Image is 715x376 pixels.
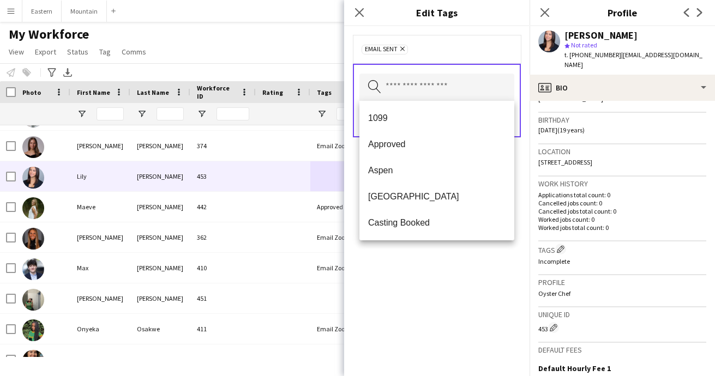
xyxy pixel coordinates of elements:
a: Status [63,45,93,59]
p: Worked jobs count: 0 [538,215,706,223]
button: Open Filter Menu [137,109,147,119]
img: Natalie Alvarado [22,289,44,311]
span: 1099 [368,113,506,123]
div: 362 [190,222,256,252]
p: Applications total count: 0 [538,191,706,199]
span: Casting Booked [368,217,506,228]
div: [PERSON_NAME] [70,283,130,313]
span: t. [PHONE_NUMBER] [564,51,621,59]
div: [PERSON_NAME] [130,283,190,313]
div: Approved [310,192,376,222]
img: Marley McCall [22,228,44,250]
div: Casting Booked [310,344,376,374]
h3: Tags [538,244,706,255]
h3: Profile [538,277,706,287]
img: Max Fitzsimons [22,258,44,280]
div: [PERSON_NAME] [130,253,190,283]
h3: Unique ID [538,310,706,319]
div: 453 [190,161,256,191]
h3: Profile [530,5,715,20]
span: Export [35,47,56,57]
div: [PERSON_NAME] [130,192,190,222]
span: Comms [122,47,146,57]
h3: Work history [538,179,706,189]
input: Tags Filter Input [337,107,369,120]
span: Not rated [571,41,597,49]
span: Approved [368,139,506,149]
p: Cancelled jobs total count: 0 [538,207,706,215]
img: Lily Schwartz [22,167,44,189]
a: Comms [117,45,151,59]
div: 453 [538,322,706,333]
button: Open Filter Menu [77,109,87,119]
input: First Name Filter Input [97,107,124,120]
button: Open Filter Menu [317,109,327,119]
div: Email Zoom Class [310,131,376,161]
button: Mountain [62,1,107,22]
div: [PERSON_NAME] [70,344,130,374]
span: Last Name [137,88,169,96]
div: 411 [190,314,256,344]
span: Tags [317,88,332,96]
p: Cancelled jobs count: 0 [538,199,706,207]
input: Workforce ID Filter Input [217,107,249,120]
button: Open Filter Menu [197,109,207,119]
h3: Location [538,147,706,156]
span: [DEMOGRAPHIC_DATA] [538,94,603,102]
span: [DATE] (19 years) [538,126,585,134]
div: Onyeka [70,314,130,344]
p: Oyster Chef [538,289,706,298]
app-action-btn: Advanced filters [45,66,58,79]
span: Workforce ID [197,84,236,100]
p: Worked jobs total count: 0 [538,223,706,232]
span: First Name [77,88,110,96]
div: [PERSON_NAME] [130,161,190,191]
span: My Workforce [9,26,89,43]
a: Tag [95,45,115,59]
span: [GEOGRAPHIC_DATA] [368,191,506,202]
h3: Default fees [538,345,706,355]
div: 442 [190,192,256,222]
div: [PERSON_NAME] [70,222,130,252]
div: 449 [190,344,256,374]
div: Email Zoom Class [310,222,376,252]
p: Incomplete [538,257,706,265]
h3: Edit Tags [344,5,530,20]
span: Photo [22,88,41,96]
h3: Birthday [538,115,706,125]
div: [PERSON_NAME] [70,131,130,161]
div: Lily [70,161,130,191]
div: [PERSON_NAME] [130,131,190,161]
div: Bio [530,75,715,101]
h3: Default Hourly Fee 1 [538,363,611,373]
div: Max [70,253,130,283]
app-action-btn: Export XLSX [61,66,74,79]
span: Tag [99,47,111,57]
a: Export [31,45,61,59]
div: Email Zoom Class [310,314,376,344]
img: Rheanna Sorenson [22,350,44,372]
span: Rating [262,88,283,96]
span: | [EMAIL_ADDRESS][DOMAIN_NAME] [564,51,702,69]
button: Eastern [22,1,62,22]
span: Aspen [368,165,506,175]
div: [PERSON_NAME] [564,31,638,40]
input: Last Name Filter Input [157,107,184,120]
span: Status [67,47,88,57]
span: Email sent [365,45,398,54]
div: 410 [190,253,256,283]
div: Maeve [70,192,130,222]
a: View [4,45,28,59]
div: [PERSON_NAME] [130,344,190,374]
div: 374 [190,131,256,161]
div: [PERSON_NAME] [130,222,190,252]
img: Maeve Sheehan [22,197,44,219]
img: Onyeka Osakwe [22,319,44,341]
img: Julia Glennon [22,136,44,158]
span: [STREET_ADDRESS] [538,158,592,166]
div: 451 [190,283,256,313]
div: Email Zoom Class [310,253,376,283]
div: Osakwe [130,314,190,344]
span: View [9,47,24,57]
